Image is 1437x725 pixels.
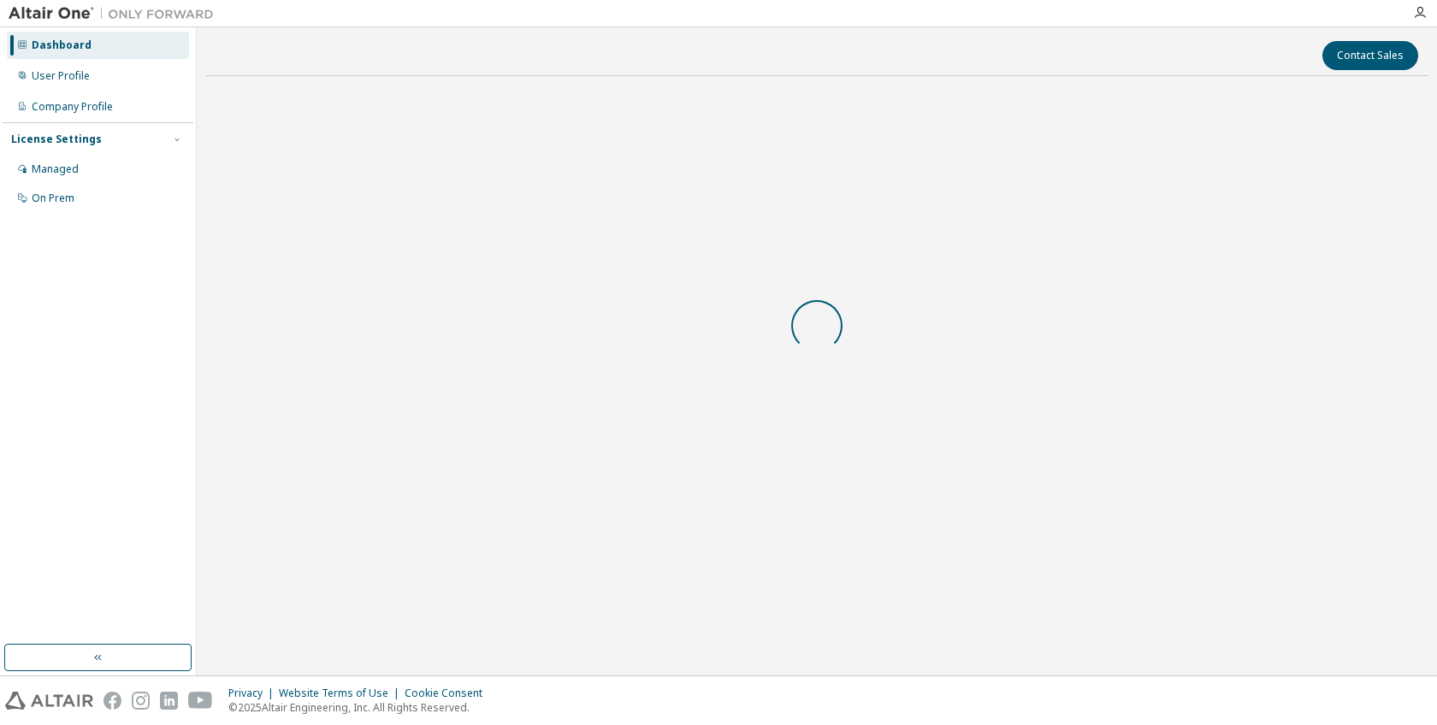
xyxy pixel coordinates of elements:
[160,692,178,710] img: linkedin.svg
[32,162,79,176] div: Managed
[11,133,102,146] div: License Settings
[9,5,222,22] img: Altair One
[405,687,493,700] div: Cookie Consent
[1322,41,1418,70] button: Contact Sales
[188,692,213,710] img: youtube.svg
[32,38,92,52] div: Dashboard
[228,700,493,715] p: © 2025 Altair Engineering, Inc. All Rights Reserved.
[132,692,150,710] img: instagram.svg
[103,692,121,710] img: facebook.svg
[279,687,405,700] div: Website Terms of Use
[32,100,113,114] div: Company Profile
[32,69,90,83] div: User Profile
[228,687,279,700] div: Privacy
[32,192,74,205] div: On Prem
[5,692,93,710] img: altair_logo.svg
